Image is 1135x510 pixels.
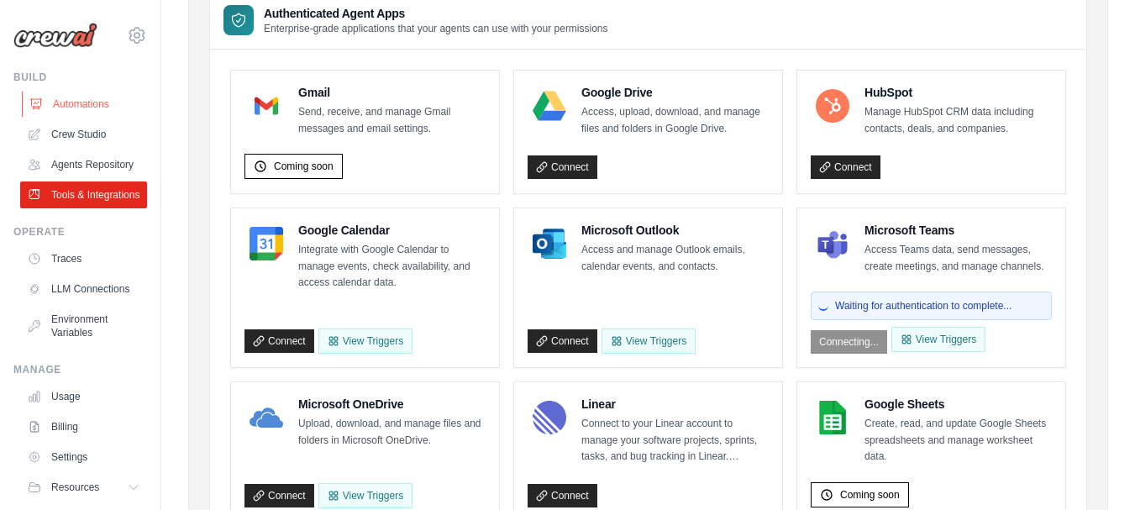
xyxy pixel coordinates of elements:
img: Google Drive Logo [533,89,566,123]
a: LLM Connections [20,276,147,302]
span: Waiting for authentication to complete... [835,299,1012,313]
h4: Microsoft Outlook [581,222,769,239]
a: Agents Repository [20,151,147,178]
a: Billing [20,413,147,440]
div: Manage [13,363,147,376]
p: Enterprise-grade applications that your agents can use with your permissions [264,22,608,35]
p: Connect to your Linear account to manage your software projects, sprints, tasks, and bug tracking... [581,416,769,465]
p: Send, receive, and manage Gmail messages and email settings. [298,104,486,137]
img: Microsoft Outlook Logo [533,227,566,260]
p: Upload, download, and manage files and folders in Microsoft OneDrive. [298,416,486,449]
a: Connect [244,329,314,353]
h4: Microsoft Teams [864,222,1052,239]
: View Triggers [891,327,985,352]
img: Microsoft OneDrive Logo [250,401,283,434]
: View Triggers [318,483,412,508]
button: View Triggers [318,329,412,354]
a: Connect [528,484,597,507]
img: Google Calendar Logo [250,227,283,260]
button: Resources [20,474,147,501]
h3: Authenticated Agent Apps [264,5,608,22]
div: Build [13,71,147,84]
div: Operate [13,225,147,239]
a: Usage [20,383,147,410]
h4: Google Calendar [298,222,486,239]
a: Connect [528,155,597,179]
a: Tools & Integrations [20,181,147,208]
p: Create, read, and update Google Sheets spreadsheets and manage worksheet data. [864,416,1052,465]
p: Manage HubSpot CRM data including contacts, deals, and companies. [864,104,1052,137]
h4: Google Drive [581,84,769,101]
a: Crew Studio [20,121,147,148]
p: Access, upload, download, and manage files and folders in Google Drive. [581,104,769,137]
a: Traces [20,245,147,272]
a: Environment Variables [20,306,147,346]
span: Resources [51,481,99,494]
img: Logo [13,23,97,48]
img: Google Sheets Logo [816,401,849,434]
a: Connect [811,155,880,179]
h4: Gmail [298,84,486,101]
a: Connect [244,484,314,507]
a: Settings [20,444,147,471]
img: Gmail Logo [250,89,283,123]
p: Access Teams data, send messages, create meetings, and manage channels. [864,242,1052,275]
span: Coming soon [274,160,334,173]
a: Connect [528,329,597,353]
h4: HubSpot [864,84,1052,101]
: View Triggers [602,329,696,354]
p: Integrate with Google Calendar to manage events, check availability, and access calendar data. [298,242,486,292]
a: Automations [22,91,149,118]
span: Coming soon [840,488,900,502]
img: Linear Logo [533,401,566,434]
h4: Google Sheets [864,396,1052,413]
p: Access and manage Outlook emails, calendar events, and contacts. [581,242,769,275]
h4: Linear [581,396,769,413]
h4: Microsoft OneDrive [298,396,486,413]
img: Microsoft Teams Logo [816,227,849,260]
img: HubSpot Logo [816,89,849,123]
